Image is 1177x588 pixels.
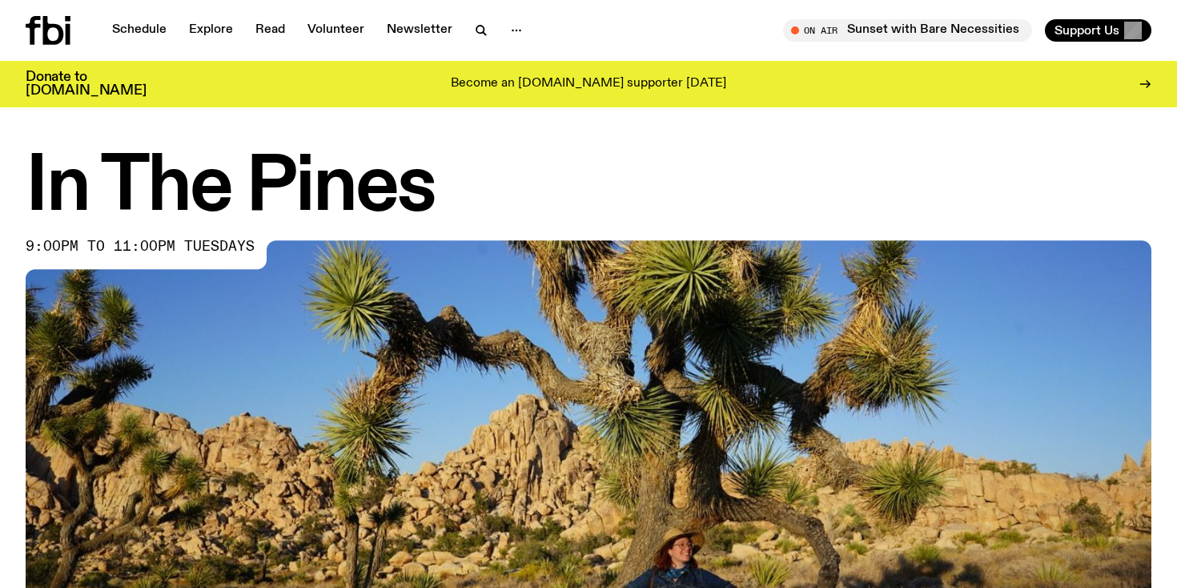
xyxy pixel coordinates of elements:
button: Support Us [1045,19,1151,42]
a: Schedule [102,19,176,42]
span: 9:00pm to 11:00pm tuesdays [26,240,255,253]
button: On AirSunset with Bare Necessities [783,19,1032,42]
p: Become an [DOMAIN_NAME] supporter [DATE] [451,77,726,91]
a: Volunteer [298,19,374,42]
a: Newsletter [377,19,462,42]
span: Support Us [1054,23,1119,38]
h1: In The Pines [26,152,1151,224]
a: Explore [179,19,243,42]
h3: Donate to [DOMAIN_NAME] [26,70,147,98]
a: Read [246,19,295,42]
